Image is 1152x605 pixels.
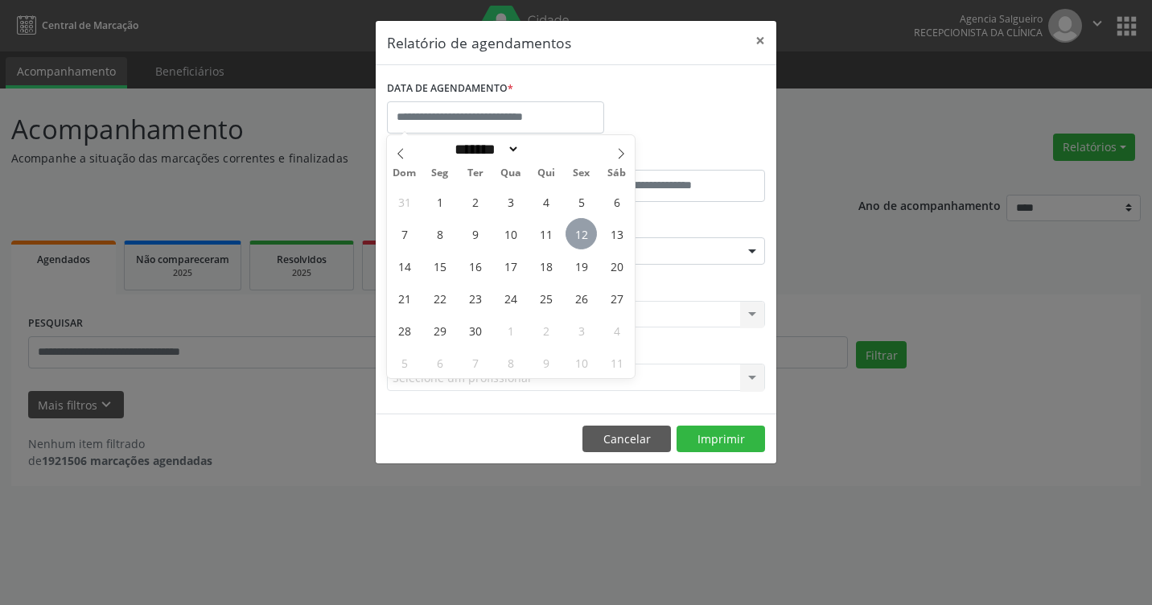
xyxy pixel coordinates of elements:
[495,282,526,314] span: Setembro 24, 2025
[495,218,526,249] span: Setembro 10, 2025
[424,347,455,378] span: Outubro 6, 2025
[387,32,571,53] h5: Relatório de agendamentos
[566,347,597,378] span: Outubro 10, 2025
[459,315,491,346] span: Setembro 30, 2025
[530,218,562,249] span: Setembro 11, 2025
[389,218,420,249] span: Setembro 7, 2025
[459,218,491,249] span: Setembro 9, 2025
[530,347,562,378] span: Outubro 9, 2025
[459,347,491,378] span: Outubro 7, 2025
[601,250,632,282] span: Setembro 20, 2025
[601,347,632,378] span: Outubro 11, 2025
[424,186,455,217] span: Setembro 1, 2025
[582,426,671,453] button: Cancelar
[566,186,597,217] span: Setembro 5, 2025
[495,315,526,346] span: Outubro 1, 2025
[449,141,520,158] select: Month
[389,315,420,346] span: Setembro 28, 2025
[389,186,420,217] span: Agosto 31, 2025
[389,282,420,314] span: Setembro 21, 2025
[677,426,765,453] button: Imprimir
[387,76,513,101] label: DATA DE AGENDAMENTO
[459,250,491,282] span: Setembro 16, 2025
[580,145,765,170] label: ATÉ
[422,168,458,179] span: Seg
[459,282,491,314] span: Setembro 23, 2025
[495,347,526,378] span: Outubro 8, 2025
[495,186,526,217] span: Setembro 3, 2025
[387,168,422,179] span: Dom
[389,347,420,378] span: Outubro 5, 2025
[389,250,420,282] span: Setembro 14, 2025
[424,282,455,314] span: Setembro 22, 2025
[529,168,564,179] span: Qui
[458,168,493,179] span: Ter
[599,168,635,179] span: Sáb
[566,282,597,314] span: Setembro 26, 2025
[566,218,597,249] span: Setembro 12, 2025
[566,250,597,282] span: Setembro 19, 2025
[564,168,599,179] span: Sex
[744,21,776,60] button: Close
[530,315,562,346] span: Outubro 2, 2025
[601,315,632,346] span: Outubro 4, 2025
[530,186,562,217] span: Setembro 4, 2025
[566,315,597,346] span: Outubro 3, 2025
[520,141,573,158] input: Year
[601,186,632,217] span: Setembro 6, 2025
[493,168,529,179] span: Qua
[495,250,526,282] span: Setembro 17, 2025
[459,186,491,217] span: Setembro 2, 2025
[530,250,562,282] span: Setembro 18, 2025
[424,250,455,282] span: Setembro 15, 2025
[530,282,562,314] span: Setembro 25, 2025
[601,282,632,314] span: Setembro 27, 2025
[601,218,632,249] span: Setembro 13, 2025
[424,315,455,346] span: Setembro 29, 2025
[424,218,455,249] span: Setembro 8, 2025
